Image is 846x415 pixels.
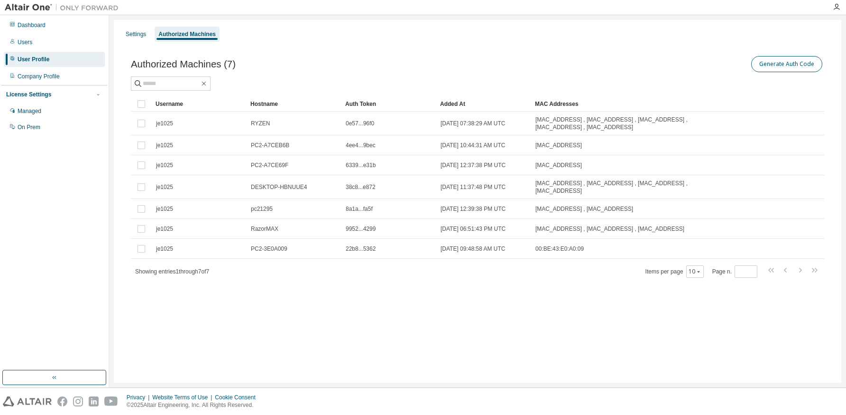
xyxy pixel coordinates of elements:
[6,91,51,98] div: License Settings
[535,161,582,169] span: [MAC_ADDRESS]
[346,205,373,213] span: 8a1a...fa5f
[127,401,261,409] p: © 2025 Altair Engineering, Inc. All Rights Reserved.
[689,268,701,275] button: 10
[18,38,32,46] div: Users
[441,225,506,233] span: [DATE] 06:51:43 PM UTC
[89,396,99,406] img: linkedin.svg
[156,141,173,149] span: je1025
[152,394,215,401] div: Website Terms of Use
[712,265,757,278] span: Page n.
[441,120,506,127] span: [DATE] 07:38:29 AM UTC
[441,141,506,149] span: [DATE] 10:44:31 AM UTC
[135,268,209,275] span: Showing entries 1 through 7 of 7
[18,107,41,115] div: Managed
[156,205,173,213] span: je1025
[346,161,376,169] span: 6339...e31b
[251,183,307,191] span: DESKTOP-HBNUUE4
[251,161,288,169] span: PC2-A7CE69F
[156,120,173,127] span: je1025
[104,396,118,406] img: youtube.svg
[346,120,374,127] span: 0e57...96f0
[535,245,584,253] span: 00:BE:43:E0:A0:09
[346,141,376,149] span: 4ee4...9bec
[535,96,725,112] div: MAC Addresses
[535,225,684,233] span: [MAC_ADDRESS] , [MAC_ADDRESS] , [MAC_ADDRESS]
[346,183,376,191] span: 38c8...e872
[251,205,273,213] span: pc21295
[126,30,146,38] div: Settings
[441,161,506,169] span: [DATE] 12:37:38 PM UTC
[18,56,49,63] div: User Profile
[57,396,67,406] img: facebook.svg
[250,96,338,112] div: Hostname
[441,205,506,213] span: [DATE] 12:39:38 PM UTC
[215,394,261,401] div: Cookie Consent
[751,56,822,72] button: Generate Auth Code
[535,205,633,213] span: [MAC_ADDRESS] , [MAC_ADDRESS]
[3,396,52,406] img: altair_logo.svg
[156,161,173,169] span: je1025
[158,30,216,38] div: Authorized Machines
[127,394,152,401] div: Privacy
[18,73,60,80] div: Company Profile
[345,96,432,112] div: Auth Token
[156,96,243,112] div: Username
[535,141,582,149] span: [MAC_ADDRESS]
[5,3,123,12] img: Altair One
[18,123,40,131] div: On Prem
[535,116,724,131] span: [MAC_ADDRESS] , [MAC_ADDRESS] , [MAC_ADDRESS] , [MAC_ADDRESS] , [MAC_ADDRESS]
[73,396,83,406] img: instagram.svg
[156,245,173,253] span: je1025
[251,120,270,127] span: RYZEN
[441,245,506,253] span: [DATE] 09:48:58 AM UTC
[251,245,287,253] span: PC2-3E0A009
[251,141,289,149] span: PC2-A7CEB6B
[346,245,376,253] span: 22b8...5362
[251,225,278,233] span: RazorMAX
[535,179,724,195] span: [MAC_ADDRESS] , [MAC_ADDRESS] , [MAC_ADDRESS] , [MAC_ADDRESS]
[645,265,704,278] span: Items per page
[440,96,527,112] div: Added At
[346,225,376,233] span: 9952...4299
[18,21,46,29] div: Dashboard
[131,59,236,70] span: Authorized Machines (7)
[441,183,506,191] span: [DATE] 11:37:48 PM UTC
[156,225,173,233] span: je1025
[156,183,173,191] span: je1025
